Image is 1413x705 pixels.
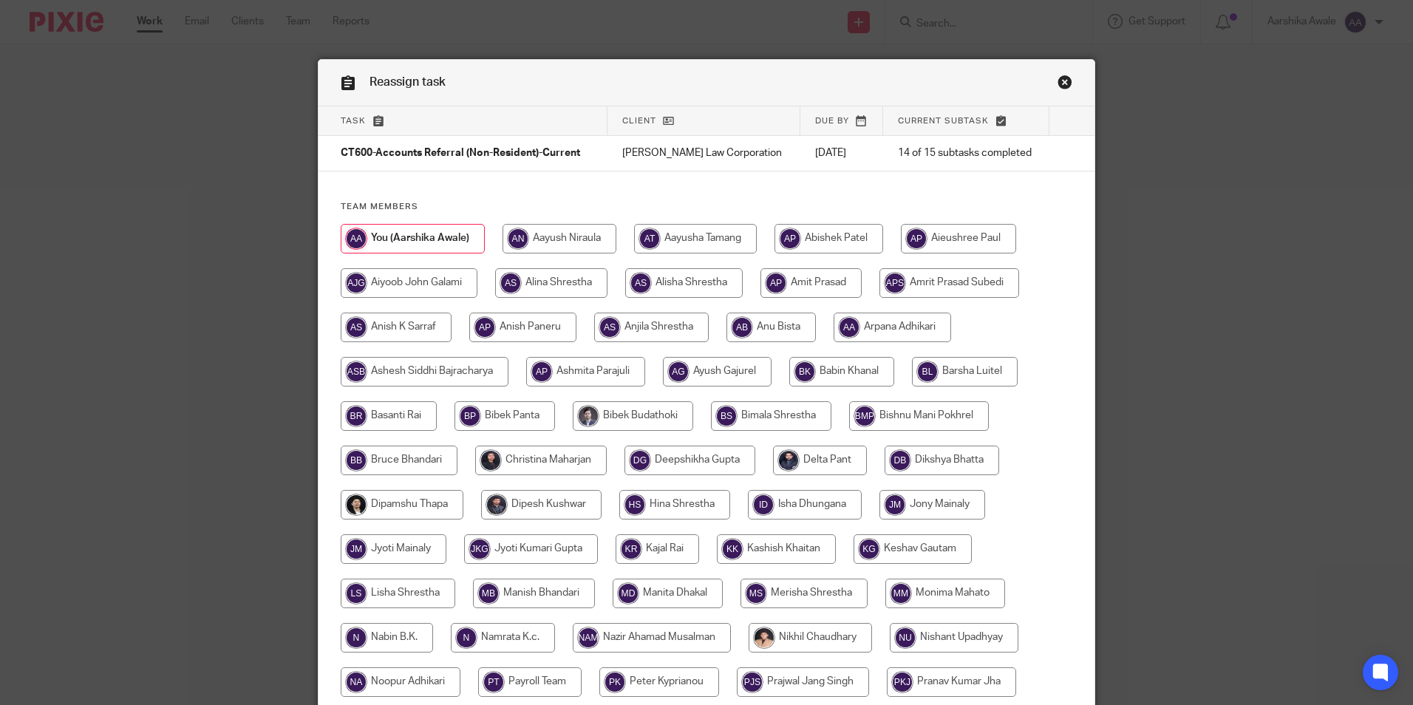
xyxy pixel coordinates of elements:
[898,117,989,125] span: Current subtask
[622,146,786,160] p: [PERSON_NAME] Law Corporation
[341,117,366,125] span: Task
[341,149,580,159] span: CT600-Accounts Referral (Non-Resident)-Current
[883,136,1049,171] td: 14 of 15 subtasks completed
[815,146,868,160] p: [DATE]
[622,117,656,125] span: Client
[815,117,849,125] span: Due by
[341,201,1072,213] h4: Team members
[370,76,446,88] span: Reassign task
[1058,75,1072,95] a: Close this dialog window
